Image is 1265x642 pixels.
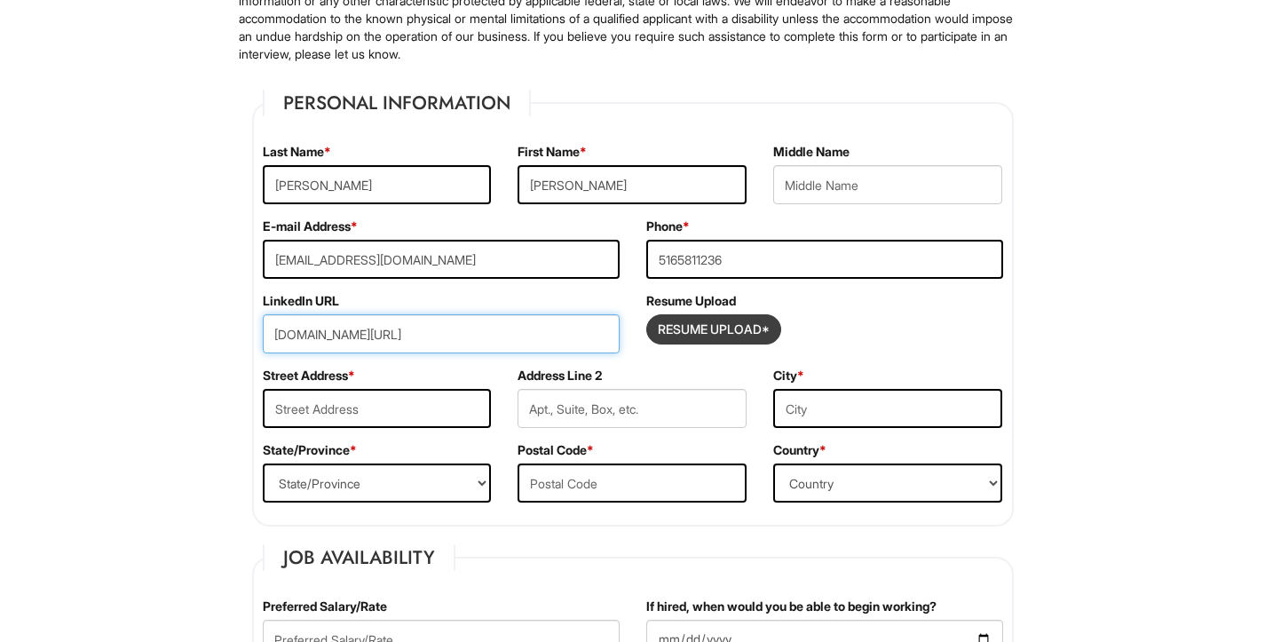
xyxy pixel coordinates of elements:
input: E-mail Address [263,240,620,279]
label: First Name [518,143,587,161]
input: Phone [646,240,1003,279]
label: Street Address [263,367,355,384]
input: Last Name [263,165,492,204]
label: Country [773,441,826,459]
input: City [773,389,1002,428]
label: If hired, when would you be able to begin working? [646,598,937,615]
input: Apt., Suite, Box, etc. [518,389,747,428]
input: First Name [518,165,747,204]
input: Street Address [263,389,492,428]
label: Address Line 2 [518,367,602,384]
label: State/Province [263,441,357,459]
legend: Job Availability [263,544,455,571]
legend: Personal Information [263,90,531,116]
label: LinkedIn URL [263,292,339,310]
label: Preferred Salary/Rate [263,598,387,615]
label: Last Name [263,143,331,161]
input: LinkedIn URL [263,314,620,353]
input: Middle Name [773,165,1002,204]
select: Country [773,464,1002,503]
label: E-mail Address [263,218,358,235]
label: Resume Upload [646,292,736,310]
label: Middle Name [773,143,850,161]
button: Resume Upload*Resume Upload* [646,314,781,345]
input: Postal Code [518,464,747,503]
label: Phone [646,218,690,235]
select: State/Province [263,464,492,503]
label: Postal Code [518,441,594,459]
label: City [773,367,804,384]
